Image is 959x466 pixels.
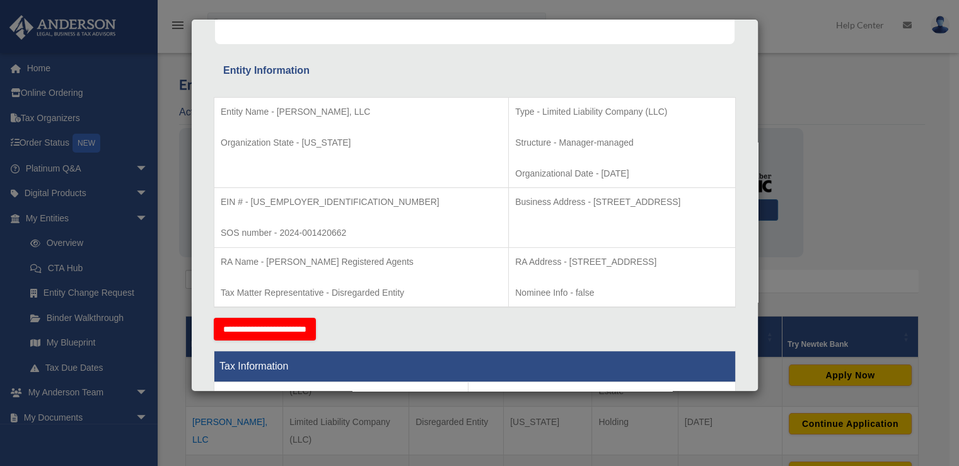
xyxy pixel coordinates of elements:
[515,104,729,120] p: Type - Limited Liability Company (LLC)
[221,388,462,404] p: Tax Status - Disregarded Entity
[515,166,729,182] p: Organizational Date - [DATE]
[515,254,729,270] p: RA Address - [STREET_ADDRESS]
[221,285,502,301] p: Tax Matter Representative - Disregarded Entity
[221,194,502,210] p: EIN # - [US_EMPLOYER_IDENTIFICATION_NUMBER]
[221,225,502,241] p: SOS number - 2024-001420662
[515,194,729,210] p: Business Address - [STREET_ADDRESS]
[223,62,726,79] div: Entity Information
[221,135,502,151] p: Organization State - [US_STATE]
[515,285,729,301] p: Nominee Info - false
[515,135,729,151] p: Structure - Manager-managed
[221,254,502,270] p: RA Name - [PERSON_NAME] Registered Agents
[475,388,729,404] p: Tax Form - Disregarded
[221,104,502,120] p: Entity Name - [PERSON_NAME], LLC
[214,351,736,382] th: Tax Information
